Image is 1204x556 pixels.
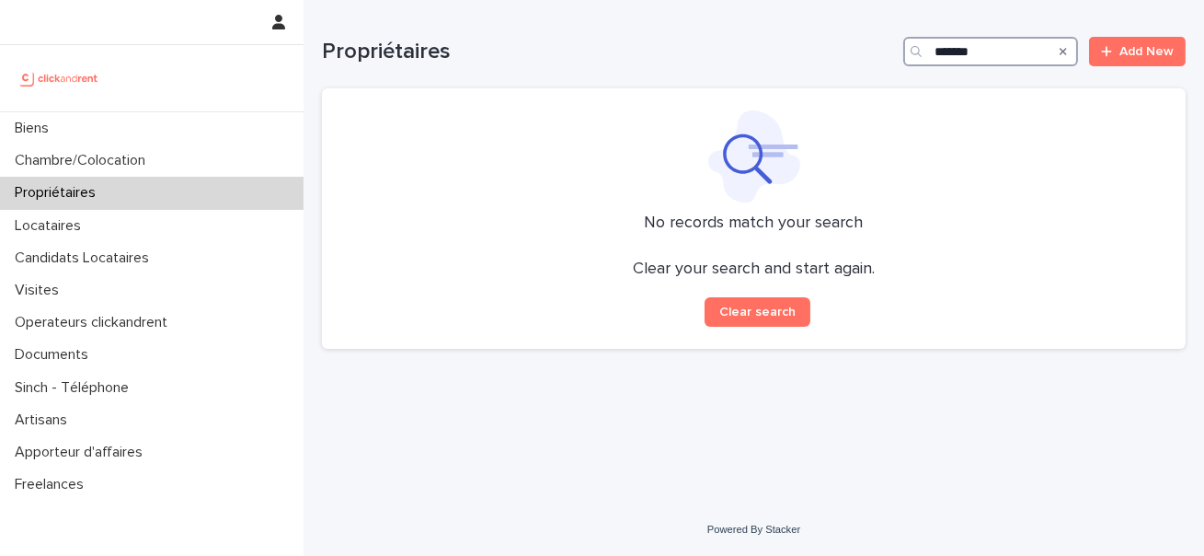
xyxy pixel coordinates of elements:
[707,524,800,535] a: Powered By Stacker
[1119,45,1174,58] span: Add New
[7,476,98,493] p: Freelances
[903,37,1078,66] input: Search
[7,282,74,299] p: Visites
[7,314,182,331] p: Operateurs clickandrent
[15,60,104,97] img: UCB0brd3T0yccxBKYDjQ
[7,184,110,202] p: Propriétaires
[7,444,157,461] p: Apporteur d'affaires
[7,217,96,235] p: Locataires
[344,214,1164,234] p: No records match your search
[7,379,143,397] p: Sinch - Téléphone
[7,120,63,137] p: Biens
[705,297,810,327] button: Clear search
[7,411,82,429] p: Artisans
[7,346,103,364] p: Documents
[7,152,160,169] p: Chambre/Colocation
[322,39,896,65] h1: Propriétaires
[719,306,796,319] span: Clear search
[7,249,164,267] p: Candidats Locataires
[1089,37,1186,66] a: Add New
[633,260,875,280] p: Clear your search and start again.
